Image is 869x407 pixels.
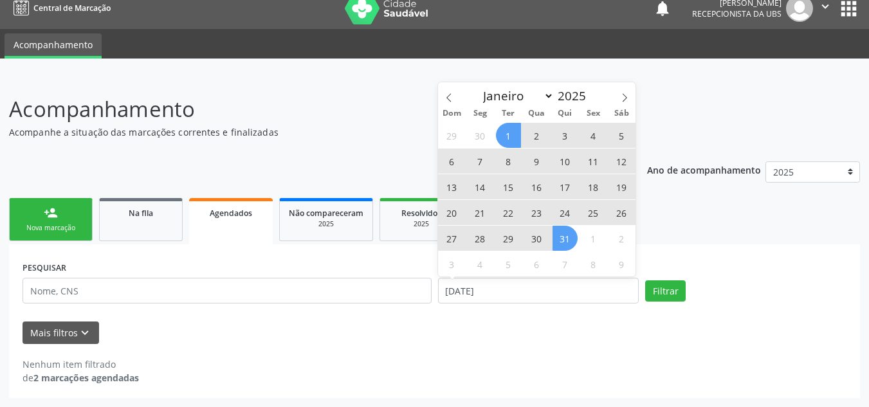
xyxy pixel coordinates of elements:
span: Agendados [210,208,252,219]
span: Recepcionista da UBS [692,8,782,19]
span: Agosto 7, 2025 [553,251,578,276]
span: Julho 21, 2025 [468,200,493,225]
span: Julho 19, 2025 [609,174,634,199]
a: Acompanhamento [5,33,102,59]
span: Agosto 6, 2025 [524,251,549,276]
button: Filtrar [645,280,686,302]
span: Junho 29, 2025 [439,123,464,148]
span: Julho 2, 2025 [524,123,549,148]
span: Julho 13, 2025 [439,174,464,199]
span: Agosto 3, 2025 [439,251,464,276]
span: Julho 23, 2025 [524,200,549,225]
span: Julho 1, 2025 [496,123,521,148]
span: Julho 10, 2025 [553,149,578,174]
span: Qui [551,109,579,118]
span: Julho 18, 2025 [581,174,606,199]
span: Julho 3, 2025 [553,123,578,148]
button: Mais filtroskeyboard_arrow_down [23,321,99,344]
span: Julho 24, 2025 [553,200,578,225]
span: Julho 20, 2025 [439,200,464,225]
span: Sex [579,109,607,118]
input: Selecione um intervalo [438,278,639,303]
span: Agosto 8, 2025 [581,251,606,276]
p: Acompanhamento [9,93,605,125]
span: Julho 30, 2025 [524,226,549,251]
span: Julho 27, 2025 [439,226,464,251]
div: Nova marcação [19,223,83,233]
span: Julho 12, 2025 [609,149,634,174]
p: Ano de acompanhamento [647,161,761,177]
span: Julho 31, 2025 [553,226,578,251]
span: Julho 16, 2025 [524,174,549,199]
span: Julho 17, 2025 [553,174,578,199]
label: PESQUISAR [23,258,66,278]
div: person_add [44,206,58,220]
input: Nome, CNS [23,278,432,303]
span: Julho 28, 2025 [468,226,493,251]
span: Central de Marcação [33,3,111,14]
span: Julho 15, 2025 [496,174,521,199]
span: Agosto 4, 2025 [468,251,493,276]
span: Agosto 1, 2025 [581,226,606,251]
input: Year [554,87,596,104]
div: 2025 [289,219,363,229]
span: Na fila [129,208,153,219]
span: Agosto 9, 2025 [609,251,634,276]
div: Nenhum item filtrado [23,357,139,371]
span: Julho 22, 2025 [496,200,521,225]
span: Julho 8, 2025 [496,149,521,174]
span: Julho 9, 2025 [524,149,549,174]
span: Julho 25, 2025 [581,200,606,225]
span: Não compareceram [289,208,363,219]
span: Julho 29, 2025 [496,226,521,251]
span: Dom [438,109,466,118]
span: Agosto 2, 2025 [609,226,634,251]
p: Acompanhe a situação das marcações correntes e finalizadas [9,125,605,139]
select: Month [477,87,554,105]
span: Julho 11, 2025 [581,149,606,174]
span: Resolvidos [401,208,441,219]
span: Sáb [607,109,636,118]
span: Ter [494,109,522,118]
span: Julho 6, 2025 [439,149,464,174]
div: 2025 [389,219,453,229]
span: Julho 4, 2025 [581,123,606,148]
span: Julho 26, 2025 [609,200,634,225]
strong: 2 marcações agendadas [33,372,139,384]
span: Qua [522,109,551,118]
span: Junho 30, 2025 [468,123,493,148]
div: de [23,371,139,384]
span: Agosto 5, 2025 [496,251,521,276]
span: Julho 7, 2025 [468,149,493,174]
i: keyboard_arrow_down [78,326,92,340]
span: Seg [466,109,494,118]
span: Julho 5, 2025 [609,123,634,148]
span: Julho 14, 2025 [468,174,493,199]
